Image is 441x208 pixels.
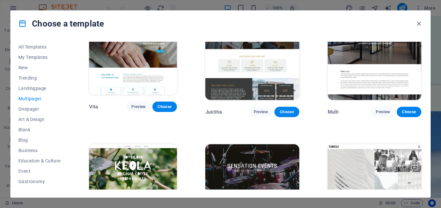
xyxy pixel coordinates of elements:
button: Choose [152,102,177,112]
span: All Templates [18,44,61,49]
span: Preview [376,109,390,115]
span: My Templates [18,55,61,60]
span: Landingpage [18,86,61,91]
button: Business [18,145,61,156]
button: Landingpage [18,83,61,93]
button: My Templates [18,52,61,62]
span: Multipager [18,96,61,101]
button: Preview [249,107,273,117]
span: Blog [18,137,61,143]
button: Education & Culture [18,156,61,166]
p: Justitia [205,109,222,115]
span: Trending [18,75,61,81]
button: Choose [274,107,299,117]
img: Justitia [205,14,299,100]
span: Art & Design [18,117,61,122]
button: Trending [18,73,61,83]
button: Gastronomy [18,176,61,187]
span: Education & Culture [18,158,61,163]
button: Multipager [18,93,61,104]
button: Blank [18,125,61,135]
button: Event [18,166,61,176]
span: Gastronomy [18,179,61,184]
button: Health [18,187,61,197]
span: Preview [131,104,146,109]
button: All Templates [18,42,61,52]
span: Health [18,189,61,194]
h4: Choose a template [18,18,104,29]
span: Choose [158,104,172,109]
button: New [18,62,61,73]
button: Art & Design [18,114,61,125]
p: Vita [89,104,98,110]
span: Blank [18,127,61,132]
button: Choose [397,107,421,117]
button: Preview [126,102,151,112]
span: Choose [402,109,416,115]
p: Multi [328,109,339,115]
button: Blog [18,135,61,145]
button: Onepager [18,104,61,114]
span: Business [18,148,61,153]
span: Choose [280,109,294,115]
img: Multi [328,14,421,100]
span: Event [18,169,61,174]
span: Preview [254,109,268,115]
button: Preview [371,107,395,117]
img: Vita [89,14,177,95]
span: New [18,65,61,70]
span: Onepager [18,106,61,112]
